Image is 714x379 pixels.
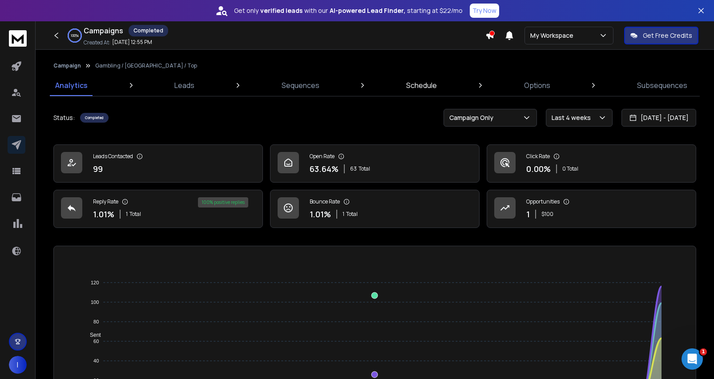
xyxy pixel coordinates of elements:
p: 0 Total [562,165,578,172]
span: 1 [343,211,344,218]
p: 1 [526,208,530,220]
span: Sent [83,332,101,338]
p: Schedule [406,80,437,91]
p: Get only with our starting at $22/mo [234,6,463,15]
tspan: 60 [94,339,99,344]
p: Leads [174,80,194,91]
tspan: 40 [94,358,99,363]
p: $ 100 [541,211,553,218]
button: Campaign [53,62,81,69]
a: Click Rate0.00%0 Total [487,144,696,183]
p: Reply Rate [93,198,118,205]
p: Try Now [472,6,496,15]
p: Subsequences [637,80,687,91]
a: Opportunities1$100 [487,190,696,228]
p: Leads Contacted [93,153,133,160]
a: Subsequences [632,75,693,96]
button: I [9,356,27,374]
p: 1.01 % [93,208,114,220]
a: Schedule [401,75,442,96]
p: [DATE] 12:55 PM [112,39,152,46]
p: Click Rate [526,153,550,160]
p: Created At: [84,39,110,46]
span: 1 [126,211,128,218]
strong: verified leads [260,6,303,15]
a: Sequences [276,75,325,96]
strong: AI-powered Lead Finder, [330,6,405,15]
button: [DATE] - [DATE] [621,109,696,127]
p: Gambling / [GEOGRAPHIC_DATA] / Top [95,62,197,69]
p: 1.01 % [310,208,331,220]
a: Reply Rate1.01%1Total100% positive replies [53,190,263,228]
a: Leads [169,75,200,96]
h1: Campaigns [84,25,123,36]
button: Try Now [470,4,499,18]
p: 0.00 % [526,163,551,175]
p: My Workspace [530,31,577,40]
span: 1 [700,348,707,355]
p: Analytics [55,80,88,91]
p: Bounce Rate [310,198,340,205]
p: Open Rate [310,153,335,160]
a: Analytics [50,75,93,96]
p: 100 % [71,33,79,38]
tspan: 80 [94,319,99,324]
p: 99 [93,163,103,175]
a: Options [519,75,556,96]
tspan: 100 [91,299,99,305]
img: logo [9,30,27,47]
a: Open Rate63.64%63Total [270,144,480,183]
p: Last 4 weeks [552,113,594,122]
tspan: 120 [91,280,99,285]
p: Opportunities [526,198,560,205]
div: 100 % positive replies [198,197,248,207]
div: Completed [80,113,109,123]
p: Sequences [282,80,319,91]
span: Total [359,165,370,172]
a: Bounce Rate1.01%1Total [270,190,480,228]
div: Completed [129,25,168,36]
button: Get Free Credits [624,27,698,44]
a: Leads Contacted99 [53,144,263,183]
iframe: Intercom live chat [682,348,703,370]
p: Status: [53,113,75,122]
span: Total [129,211,141,218]
p: Campaign Only [449,113,497,122]
p: 63.64 % [310,163,339,175]
span: Total [346,211,358,218]
p: Get Free Credits [643,31,692,40]
p: Options [524,80,550,91]
span: 63 [350,165,357,172]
